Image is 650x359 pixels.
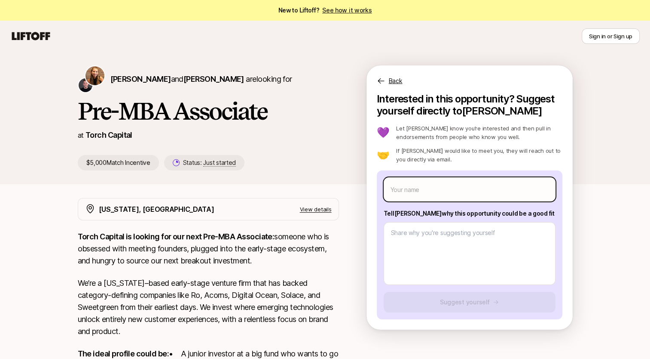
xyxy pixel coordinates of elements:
a: Torch Capital [85,130,132,139]
p: If [PERSON_NAME] would like to meet you, they will reach out to you directly via email. [396,146,562,164]
p: Interested in this opportunity? Suggest yourself directly to [PERSON_NAME] [377,93,562,117]
span: and [171,74,244,84]
p: at [78,130,84,141]
p: Tell [PERSON_NAME] why this opportunity could be a good fit [384,208,555,219]
p: Back [389,76,403,86]
p: [US_STATE], [GEOGRAPHIC_DATA] [99,204,214,215]
img: Katie Reiner [85,66,104,85]
span: [PERSON_NAME] [110,74,171,84]
strong: The ideal profile could be: [78,349,169,358]
strong: Torch Capital is looking for our next Pre-MBA Associate: [78,232,275,241]
p: We’re a [US_STATE]–based early-stage venture firm that has backed category-defining companies lik... [78,277,339,337]
p: $5,000 Match Incentive [78,155,159,170]
span: New to Liftoff? [278,5,372,15]
p: Status: [183,158,236,168]
p: someone who is obsessed with meeting founders, plugged into the early-stage ecosystem, and hungry... [78,231,339,267]
p: 🤝 [377,150,390,160]
img: Christopher Harper [79,78,92,92]
a: See how it works [322,6,372,14]
span: Just started [203,159,236,167]
p: are looking for [110,73,292,85]
p: 💜 [377,127,390,138]
p: View details [300,205,332,214]
h1: Pre-MBA Associate [78,98,339,124]
p: Let [PERSON_NAME] know you’re interested and then pull in endorsements from people who know you w... [396,124,562,141]
button: Sign in or Sign up [582,28,640,44]
span: [PERSON_NAME] [183,74,244,84]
